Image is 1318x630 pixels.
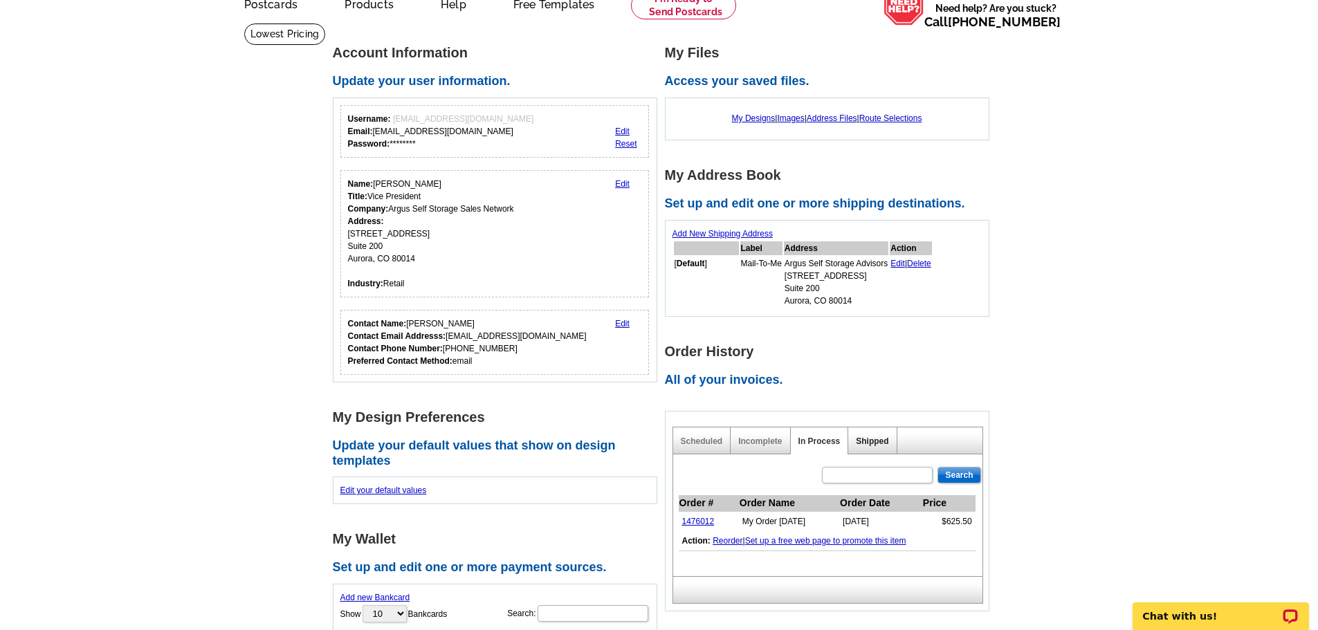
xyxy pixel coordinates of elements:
[615,127,630,136] a: Edit
[856,436,888,446] a: Shipped
[681,436,723,446] a: Scheduled
[665,344,997,359] h1: Order History
[615,139,637,149] a: Reset
[1124,586,1318,630] iframe: LiveChat chat widget
[665,373,997,388] h2: All of your invoices.
[538,605,648,622] input: Search:
[665,196,997,212] h2: Set up and edit one or more shipping destinations.
[665,168,997,183] h1: My Address Book
[907,259,931,268] a: Delete
[739,512,839,532] td: My Order [DATE]
[890,241,932,255] th: Action
[859,113,922,123] a: Route Selections
[682,536,711,546] b: Action:
[922,512,976,532] td: $625.50
[922,495,976,512] th: Price
[732,113,776,123] a: My Designs
[784,241,888,255] th: Address
[798,436,841,446] a: In Process
[348,317,587,367] div: [PERSON_NAME] [EMAIL_ADDRESS][DOMAIN_NAME] [PHONE_NUMBER] email
[348,331,446,341] strong: Contact Email Addresss:
[740,241,782,255] th: Label
[948,15,1061,29] a: [PHONE_NUMBER]
[348,192,367,201] strong: Title:
[348,179,374,189] strong: Name:
[890,257,932,308] td: |
[340,485,427,495] a: Edit your default values
[615,179,630,189] a: Edit
[839,512,922,532] td: [DATE]
[679,495,739,512] th: Order #
[340,593,410,602] a: Add new Bankcard
[507,604,649,623] label: Search:
[924,15,1061,29] span: Call
[340,170,650,297] div: Your personal details.
[333,74,665,89] h2: Update your user information.
[348,216,384,226] strong: Address:
[333,560,665,575] h2: Set up and edit one or more payment sources.
[839,495,922,512] th: Order Date
[333,532,665,546] h1: My Wallet
[665,74,997,89] h2: Access your saved files.
[807,113,857,123] a: Address Files
[348,127,373,136] strong: Email:
[677,259,705,268] b: Default
[348,344,443,353] strong: Contact Phone Number:
[937,467,980,483] input: Search
[777,113,804,123] a: Images
[348,356,452,366] strong: Preferred Contact Method:
[348,178,514,290] div: [PERSON_NAME] Vice President Argus Self Storage Sales Network [STREET_ADDRESS] Suite 200 Aurora, ...
[784,257,888,308] td: Argus Self Storage Advisors [STREET_ADDRESS] Suite 200 Aurora, CO 80014
[333,438,665,468] h2: Update your default values that show on design templates
[682,517,715,526] a: 1476012
[333,46,665,60] h1: Account Information
[665,46,997,60] h1: My Files
[745,536,906,546] a: Set up a free web page to promote this item
[340,105,650,158] div: Your login information.
[740,257,782,308] td: Mail-To-Me
[674,257,739,308] td: [ ]
[348,139,390,149] strong: Password:
[739,495,839,512] th: Order Name
[348,114,391,124] strong: Username:
[333,410,665,425] h1: My Design Preferences
[348,279,383,288] strong: Industry:
[615,319,630,328] a: Edit
[679,531,976,551] td: |
[738,436,782,446] a: Incomplete
[340,310,650,375] div: Who should we contact regarding order issues?
[924,1,1068,29] span: Need help? Are you stuck?
[348,319,407,328] strong: Contact Name:
[363,605,407,622] select: ShowBankcards
[672,105,982,131] div: | | |
[340,604,448,624] label: Show Bankcards
[393,114,533,124] span: [EMAIL_ADDRESS][DOMAIN_NAME]
[713,536,742,546] a: Reorder
[890,259,905,268] a: Edit
[672,229,773,239] a: Add New Shipping Address
[348,204,389,214] strong: Company:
